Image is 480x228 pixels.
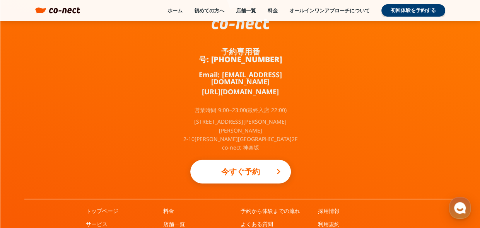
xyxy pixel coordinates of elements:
a: よくある質問 [241,220,273,228]
a: 採用情報 [318,207,340,215]
a: ホーム [167,7,183,14]
a: チャット [51,164,100,183]
a: 料金 [268,7,278,14]
a: Email: [EMAIL_ADDRESS][DOMAIN_NAME] [183,71,299,85]
a: オールインワンアプローチについて [289,7,370,14]
a: 店舗一覧 [236,7,256,14]
a: 予約から体験までの流れ [241,207,300,215]
p: 今すぐ予約 [206,163,275,180]
a: ホーム [2,164,51,183]
span: 設定 [120,175,129,182]
a: 今すぐ予約keyboard_arrow_right [190,160,291,184]
p: [STREET_ADDRESS][PERSON_NAME][PERSON_NAME] 2-10[PERSON_NAME][GEOGRAPHIC_DATA]2F co-nect 神楽坂 [183,117,299,152]
a: サービス [86,220,108,228]
a: 予約専用番号: [PHONE_NUMBER] [183,48,299,63]
a: 利用規約 [318,220,340,228]
i: keyboard_arrow_right [274,167,283,176]
a: 店舗一覧 [163,220,185,228]
span: ホーム [20,175,34,182]
a: トップページ [86,207,118,215]
a: 初めての方へ [194,7,224,14]
a: 設定 [100,164,149,183]
a: 料金 [163,207,174,215]
span: チャット [66,176,85,182]
p: 営業時間 9:00~23:00(最終入店 22:00) [195,107,287,113]
a: [URL][DOMAIN_NAME] [202,88,279,95]
a: 初回体験を予約する [381,4,445,17]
